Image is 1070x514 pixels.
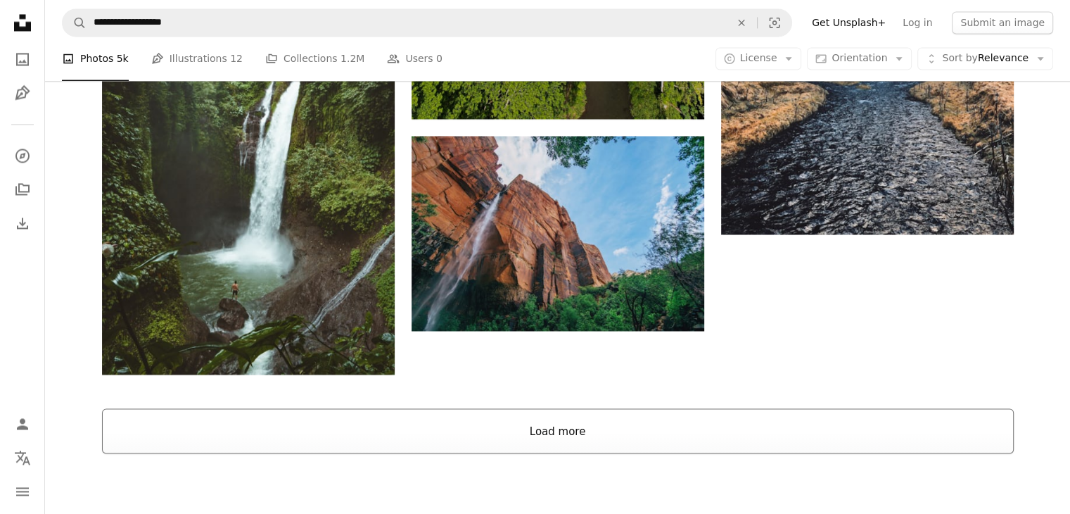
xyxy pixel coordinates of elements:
[8,410,37,438] a: Log in / Sign up
[726,9,757,36] button: Clear
[8,142,37,170] a: Explore
[412,227,704,239] a: landscape photography of brown mountain
[740,53,777,64] span: License
[412,136,704,331] img: landscape photography of brown mountain
[803,11,894,34] a: Get Unsplash+
[151,37,243,82] a: Illustrations 12
[832,53,887,64] span: Orientation
[387,37,442,82] a: Users 0
[265,37,364,82] a: Collections 1.2M
[230,51,243,67] span: 12
[102,408,1014,453] button: Load more
[8,8,37,39] a: Home — Unsplash
[942,53,977,64] span: Sort by
[8,79,37,107] a: Illustrations
[894,11,941,34] a: Log in
[8,175,37,203] a: Collections
[63,9,87,36] button: Search Unsplash
[942,52,1028,66] span: Relevance
[8,209,37,237] a: Download History
[436,51,442,67] span: 0
[8,45,37,73] a: Photos
[62,8,792,37] form: Find visuals sitewide
[758,9,791,36] button: Visual search
[952,11,1053,34] button: Submit an image
[340,51,364,67] span: 1.2M
[715,48,802,70] button: License
[8,477,37,506] button: Menu
[102,149,395,161] a: man standing on top of rock near waterfalls
[8,444,37,472] button: Language
[807,48,912,70] button: Orientation
[917,48,1053,70] button: Sort byRelevance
